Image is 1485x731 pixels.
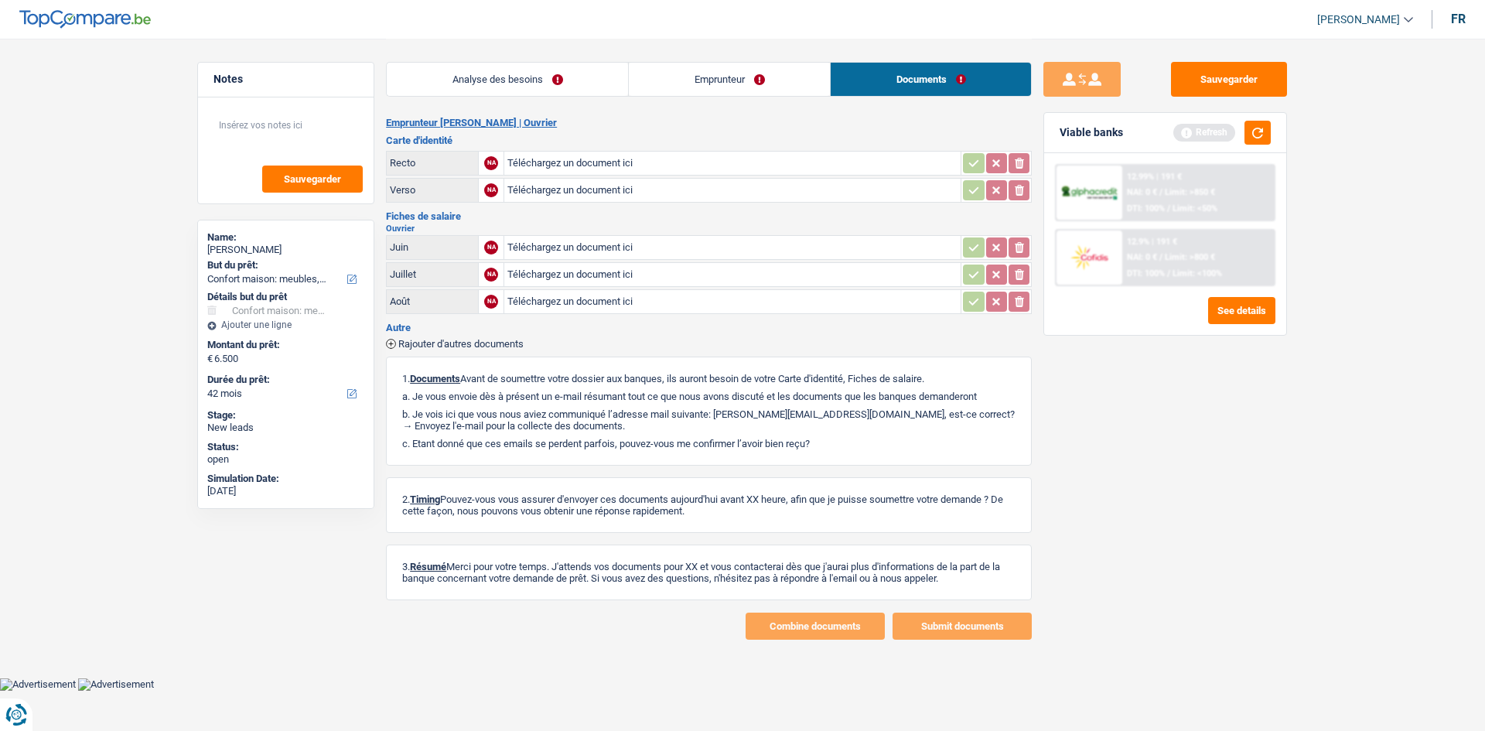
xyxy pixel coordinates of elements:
[284,174,341,184] span: Sauvegarder
[1060,184,1118,202] img: AlphaCredit
[831,63,1031,96] a: Documents
[390,184,475,196] div: Verso
[1127,268,1165,278] span: DTI: 100%
[484,241,498,254] div: NA
[78,678,154,691] img: Advertisement
[390,157,475,169] div: Recto
[213,73,358,86] h5: Notes
[19,10,151,29] img: TopCompare Logo
[207,409,364,422] div: Stage:
[207,353,213,365] span: €
[390,268,475,280] div: Juillet
[207,244,364,256] div: [PERSON_NAME]
[402,373,1016,384] p: 1. Avant de soumettre votre dossier aux banques, ils auront besoin de votre Carte d'identité, Fic...
[1305,7,1413,32] a: [PERSON_NAME]
[629,63,830,96] a: Emprunteur
[1060,243,1118,272] img: Cofidis
[1167,203,1170,213] span: /
[1165,187,1215,197] span: Limit: >850 €
[1173,203,1217,213] span: Limit: <50%
[402,408,1016,432] p: b. Je vois ici que vous nous aviez communiqué l’adresse mail suivante: [PERSON_NAME][EMAIL_ADDRE...
[207,485,364,497] div: [DATE]
[386,339,524,349] button: Rajouter d'autres documents
[207,339,361,351] label: Montant du prêt:
[1165,252,1215,262] span: Limit: >800 €
[207,453,364,466] div: open
[1317,13,1400,26] span: [PERSON_NAME]
[386,224,1032,233] h2: Ouvrier
[1159,187,1162,197] span: /
[1127,203,1165,213] span: DTI: 100%
[410,494,440,505] span: Timing
[386,117,1032,129] h2: Emprunteur [PERSON_NAME] | Ouvrier
[402,391,1016,402] p: a. Je vous envoie dès à présent un e-mail résumant tout ce que nous avons discuté et les doc...
[1208,297,1275,324] button: See details
[398,339,524,349] span: Rajouter d'autres documents
[402,561,1016,584] p: 3. Merci pour votre temps. J'attends vos documents pour XX et vous contacterai dès que j'aurai p...
[410,561,446,572] span: Résumé
[207,319,364,330] div: Ajouter une ligne
[1127,187,1157,197] span: NAI: 0 €
[410,373,460,384] span: Documents
[1127,252,1157,262] span: NAI: 0 €
[1451,12,1466,26] div: fr
[386,135,1032,145] h3: Carte d'identité
[402,494,1016,517] p: 2. Pouvez-vous vous assurer d'envoyer ces documents aujourd'hui avant XX heure, afin que je puiss...
[893,613,1032,640] button: Submit documents
[1171,62,1287,97] button: Sauvegarder
[386,323,1032,333] h3: Autre
[484,156,498,170] div: NA
[484,295,498,309] div: NA
[1127,172,1182,182] div: 12.99% | 191 €
[1127,237,1177,247] div: 12.9% | 191 €
[746,613,885,640] button: Combine documents
[1060,126,1123,139] div: Viable banks
[390,241,475,253] div: Juin
[402,438,1016,449] p: c. Etant donné que ces emails se perdent parfois, pouvez-vous me confirmer l’avoir bien reçu?
[207,259,361,272] label: But du prêt:
[207,374,361,386] label: Durée du prêt:
[390,295,475,307] div: Août
[207,291,364,303] div: Détails but du prêt
[1159,252,1162,262] span: /
[207,422,364,434] div: New leads
[484,183,498,197] div: NA
[262,166,363,193] button: Sauvegarder
[484,268,498,282] div: NA
[387,63,628,96] a: Analyse des besoins
[207,231,364,244] div: Name:
[207,473,364,485] div: Simulation Date:
[207,441,364,453] div: Status:
[386,211,1032,221] h3: Fiches de salaire
[1173,268,1222,278] span: Limit: <100%
[1167,268,1170,278] span: /
[1173,124,1235,141] div: Refresh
